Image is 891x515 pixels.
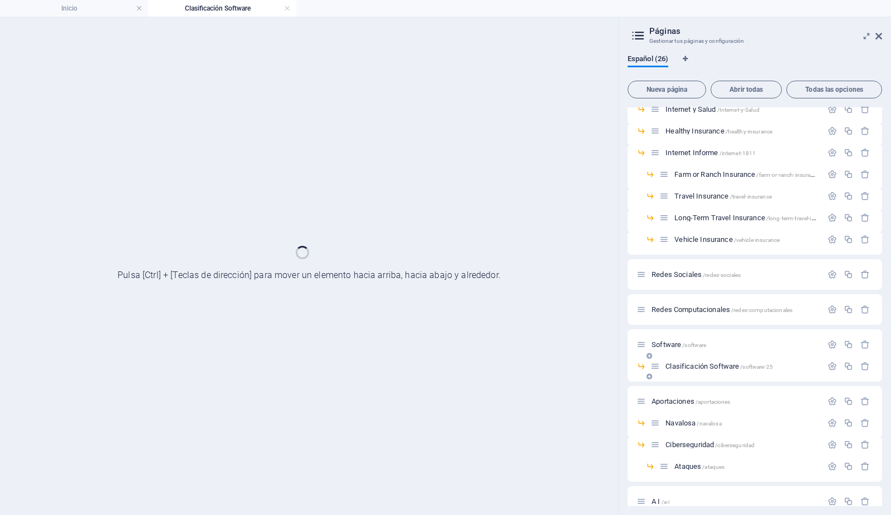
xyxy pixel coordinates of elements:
div: Duplicar [844,270,853,279]
div: Clasificación Software/software-25 [662,363,822,370]
div: Eliminar [860,440,870,449]
div: Eliminar [860,170,870,179]
span: Long-Term Travel Insurance [674,214,834,222]
h4: Clasificación Software [148,2,296,14]
span: Español (26) [628,52,668,68]
div: Duplicar [844,440,853,449]
span: Haz clic para abrir la página [652,270,741,279]
span: Travel Insurance [674,192,772,200]
div: Configuración [828,191,837,201]
div: Configuración [828,462,837,471]
div: Duplicar [844,340,853,349]
div: Navalosa/navalosa [662,419,822,427]
div: Redes Sociales/redes-sociales [648,271,822,278]
div: Ataques/ataques [671,463,822,470]
div: Long-Term Travel Insurance/long-term-travel-insurance [671,214,822,221]
span: Haz clic para abrir la página [652,397,730,405]
span: Vehicle Insurance [674,235,780,244]
div: Pestañas de idiomas [628,55,882,76]
div: Healthy Insurance/healthy-insurance [662,127,822,135]
div: Configuración [828,235,837,244]
div: Eliminar [860,340,870,349]
div: Duplicar [844,191,853,201]
div: Software/software [648,341,822,348]
div: Configuración [828,105,837,114]
div: Eliminar [860,305,870,314]
div: Eliminar [860,235,870,244]
span: /Internet-y-Salud [717,107,760,113]
div: Duplicar [844,362,853,371]
div: Configuración [828,270,837,279]
div: Eliminar [860,213,870,222]
div: Eliminar [860,126,870,136]
div: Configuración [828,397,837,406]
div: Duplicar [844,148,853,157]
span: Internet Informe [665,148,756,157]
div: Eliminar [860,462,870,471]
span: /redes-computacionales [731,307,792,313]
span: Internet y Salud [665,105,760,113]
div: Redes Computacionales/redes-computacionales [648,306,822,313]
span: /redes-sociales [703,272,741,278]
div: Configuración [828,305,837,314]
div: Eliminar [860,191,870,201]
div: Duplicar [844,235,853,244]
span: /a-i [662,499,670,505]
div: Internet y Salud/Internet-y-Salud [662,106,822,113]
div: Configuración [828,418,837,428]
div: Ciberseguridad/ciberseguridad [662,441,822,448]
div: Duplicar [844,397,853,406]
div: Duplicar [844,497,853,506]
span: /aportaciones [696,399,731,405]
span: /ciberseguridad [715,442,755,448]
span: Redes Computacionales [652,305,792,314]
h3: Gestionar tus páginas y configuración [649,36,860,46]
span: /farm-or-ranch-insurance [756,172,819,178]
span: Healthy Insurance [665,127,772,135]
span: Nueva página [633,86,701,93]
span: /internet-1811 [719,150,756,156]
span: /long-term-travel-insurance [766,215,835,221]
span: Haz clic para abrir la página [665,440,755,449]
span: /vehicle-insurance [734,237,780,243]
span: Haz clic para abrir la página [652,497,669,506]
div: Internet Informe/internet-1811 [662,149,822,156]
span: /navalosa [697,420,721,427]
span: /travel-insurance [730,194,772,200]
div: Eliminar [860,270,870,279]
div: Configuración [828,126,837,136]
div: Eliminar [860,497,870,506]
span: Todas las opciones [791,86,877,93]
span: /healthy-insurance [726,128,773,135]
button: Todas las opciones [786,81,882,98]
div: Configuración [828,213,837,222]
div: Duplicar [844,462,853,471]
button: Nueva página [628,81,706,98]
span: Abrir todas [716,86,777,93]
div: Duplicar [844,418,853,428]
span: Haz clic para abrir la página [665,362,773,370]
div: Eliminar [860,105,870,114]
div: Configuración [828,362,837,371]
div: Aportaciones/aportaciones [648,398,822,405]
span: /ataques [702,464,724,470]
div: Duplicar [844,213,853,222]
h2: Páginas [649,26,882,36]
div: Duplicar [844,126,853,136]
span: /software-25 [740,364,773,370]
span: Software [652,340,706,349]
div: Duplicar [844,305,853,314]
div: Configuración [828,340,837,349]
div: A I/a-i [648,498,822,505]
div: Farm or Ranch Insurance/farm-or-ranch-insurance [671,171,822,178]
div: Travel Insurance/travel-insurance [671,192,822,200]
div: Duplicar [844,105,853,114]
button: Abrir todas [711,81,782,98]
div: Eliminar [860,397,870,406]
div: Eliminar [860,362,870,371]
div: Configuración [828,440,837,449]
span: Haz clic para abrir la página [665,419,721,427]
div: Configuración [828,497,837,506]
div: Eliminar [860,148,870,157]
span: Farm or Ranch Insurance [674,170,820,179]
